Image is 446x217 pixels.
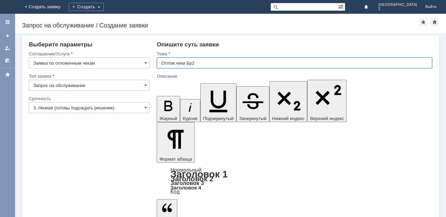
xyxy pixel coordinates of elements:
[431,18,439,26] div: Сделать домашней страницей
[2,30,13,41] a: Создать заявку
[157,167,432,194] div: Формат абзаца
[170,169,228,180] a: Заголовок 1
[170,167,201,173] a: Нормальный
[170,175,213,183] a: Заголовок 2
[2,55,13,66] a: Мои согласования
[157,41,219,48] span: Опишите суть заявки
[378,3,417,7] span: [GEOGRAPHIC_DATA]
[269,81,308,122] button: Нижний индекс
[29,74,148,78] div: Тип заявки
[307,80,347,122] button: Верхний индекс
[157,96,180,122] button: Жирный
[203,116,234,121] span: Подчеркнутый
[170,185,201,191] a: Заголовок 4
[157,74,431,78] div: Описание
[29,41,92,48] span: Выберите параметры
[2,43,13,54] a: Мои заявки
[338,3,345,10] span: Расширенный поиск
[183,116,198,121] span: Курсив
[272,116,305,121] span: Нижний индекс
[159,116,177,121] span: Жирный
[29,52,148,56] div: Соглашение/Услуга
[239,116,267,121] span: Зачеркнутый
[200,83,236,122] button: Подчеркнутый
[170,180,204,186] a: Заголовок 3
[180,99,200,122] button: Курсив
[22,22,419,29] div: Запрос на обслуживание / Создание заявки
[69,3,104,11] div: Создать
[236,86,269,122] button: Зачеркнутый
[170,189,180,195] a: Код
[157,52,431,56] div: Тема
[378,7,417,11] span: 2
[157,122,194,163] button: Формат абзаца
[310,116,344,121] span: Верхний индекс
[29,96,148,101] div: Срочность
[159,156,192,162] span: Формат абзаца
[419,18,427,26] div: Добавить в избранное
